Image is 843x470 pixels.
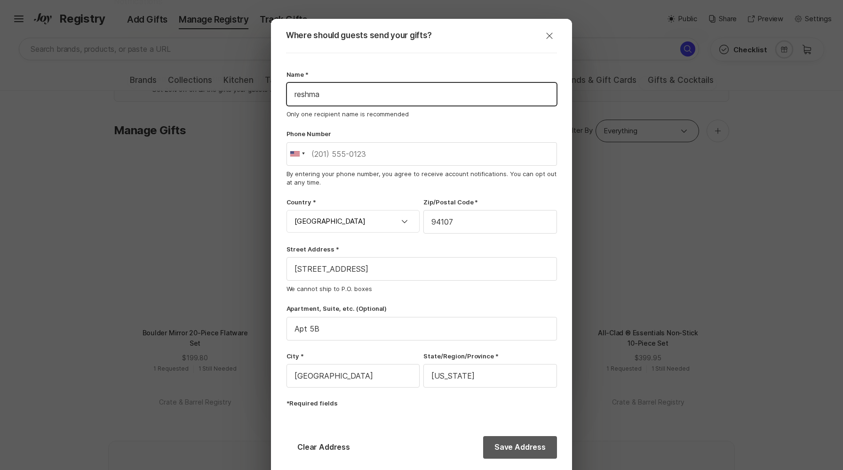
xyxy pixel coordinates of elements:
label: City * [286,352,420,360]
label: Country * [286,198,420,206]
div: Only one recipient name is recommended [286,110,557,118]
input: (201) 555-0123 [286,142,557,166]
div: By entering your phone number, you agree to receive account notifications. You can opt out at any... [286,170,557,186]
label: Apartment, Suite, etc. (Optional) [286,304,557,313]
p: *Required fields [286,399,557,407]
span: Option select [399,216,410,227]
label: Zip/Postal Code * [423,198,557,206]
label: State/Region/Province * [423,352,557,360]
button: Clear Address [286,436,361,459]
button: Save Address [483,436,557,459]
div: United States: +1 [287,143,309,165]
label: Street Address * [286,245,557,253]
label: Phone Number [286,130,557,138]
p: Where should guests send your gifts? [286,30,557,41]
div: We cannot ship to P.O. boxes [286,284,557,293]
label: Name * [286,70,557,79]
button: open menu [395,216,414,227]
